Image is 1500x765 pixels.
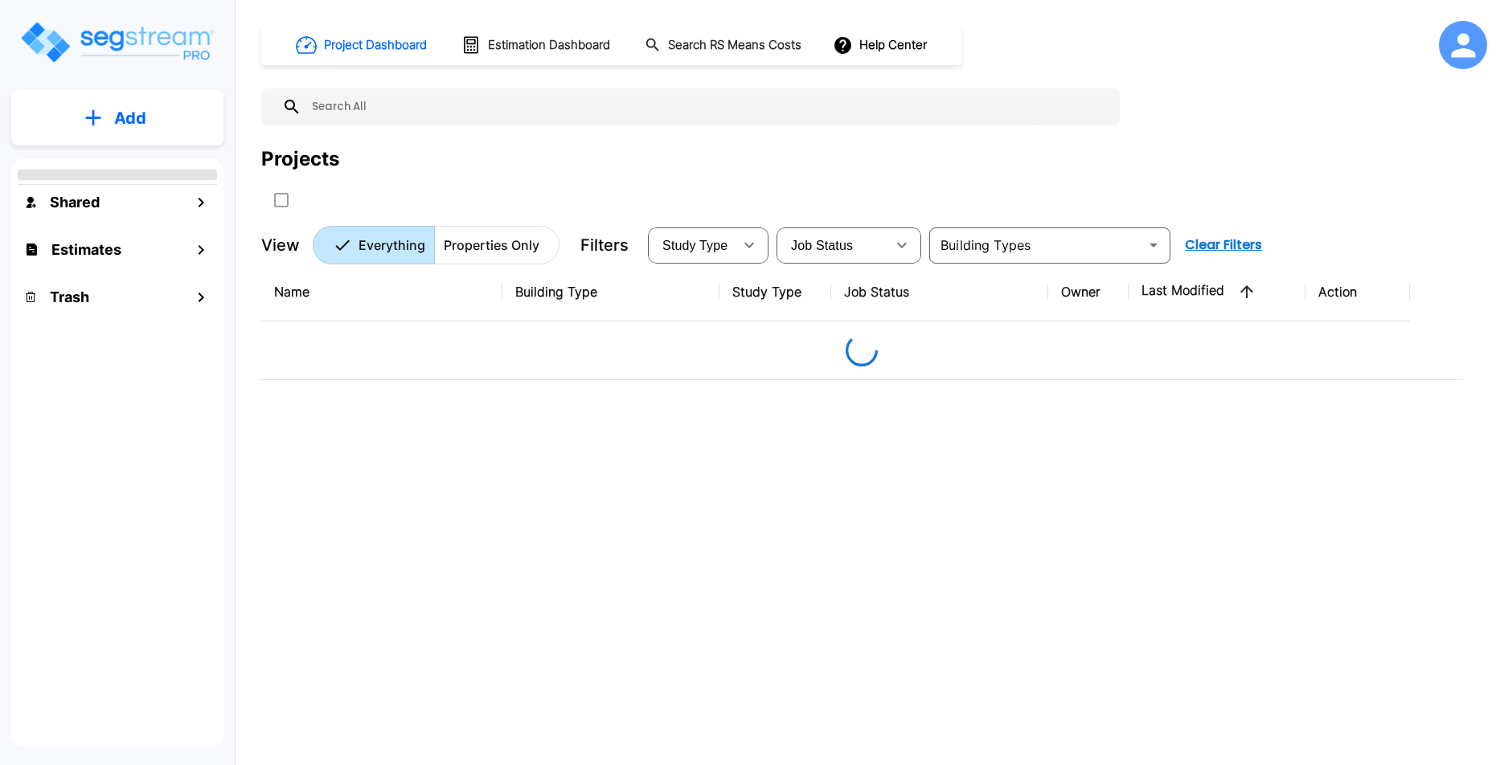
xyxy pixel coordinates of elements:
p: View [261,233,300,257]
th: Last Modified [1129,263,1305,321]
button: Project Dashboard [289,27,436,63]
button: Open [1142,234,1165,256]
button: Add [11,95,223,141]
h1: Estimation Dashboard [488,36,610,55]
button: SelectAll [265,184,297,216]
div: Select [651,223,733,268]
h1: Shared [50,191,100,213]
input: Building Types [934,234,1139,256]
th: Job Status [831,263,1048,321]
p: Filters [580,233,629,257]
span: Job Status [791,239,853,252]
div: Select [780,223,886,268]
img: Logo [18,19,215,65]
p: Add [114,106,146,130]
button: Search RS Means Costs [638,30,810,61]
h1: Estimates [51,239,121,260]
input: Search All [301,88,1112,125]
button: Estimation Dashboard [455,28,619,62]
div: Projects [261,145,339,174]
span: Study Type [662,239,727,252]
th: Study Type [719,263,831,321]
button: Everything [313,226,435,264]
th: Name [261,263,502,321]
h1: Search RS Means Costs [668,36,801,55]
p: Everything [359,235,425,255]
button: Clear Filters [1178,229,1268,261]
button: Properties Only [434,226,559,264]
button: Help Center [830,30,933,60]
th: Building Type [502,263,719,321]
p: Properties Only [444,235,539,255]
th: Owner [1048,263,1129,321]
div: Platform [313,226,559,264]
th: Action [1305,263,1410,321]
h1: Trash [50,286,89,308]
h1: Project Dashboard [324,36,427,55]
